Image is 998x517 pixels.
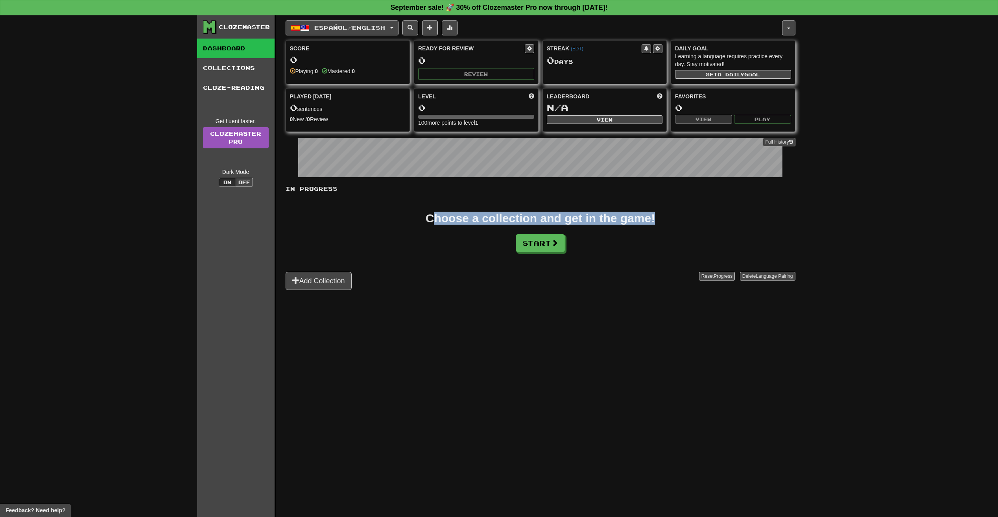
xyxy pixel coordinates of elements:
[290,116,293,122] strong: 0
[290,103,406,113] div: sentences
[418,68,534,80] button: Review
[314,24,385,31] span: Español / English
[426,212,655,224] div: Choose a collection and get in the game!
[547,55,663,66] div: Day s
[571,46,583,52] a: (EDT)
[763,138,795,146] button: Full History
[219,23,270,31] div: Clozemaster
[219,178,236,186] button: On
[286,20,398,35] button: Español/English
[322,67,355,75] div: Mastered:
[740,272,795,281] button: DeleteLanguage Pairing
[675,70,791,79] button: Seta dailygoal
[315,68,318,74] strong: 0
[699,272,735,281] button: ResetProgress
[547,55,554,66] span: 0
[290,92,332,100] span: Played [DATE]
[307,116,310,122] strong: 0
[203,127,269,148] a: ClozemasterPro
[197,39,275,58] a: Dashboard
[714,273,732,279] span: Progress
[6,506,65,514] span: Open feedback widget
[290,102,297,113] span: 0
[290,67,318,75] div: Playing:
[290,44,406,52] div: Score
[418,103,534,113] div: 0
[547,92,590,100] span: Leaderboard
[418,92,436,100] span: Level
[657,92,662,100] span: This week in points, UTC
[203,168,269,176] div: Dark Mode
[236,178,253,186] button: Off
[516,234,565,252] button: Start
[197,78,275,98] a: Cloze-Reading
[675,52,791,68] div: Learning a language requires practice every day. Stay motivated!
[352,68,355,74] strong: 0
[418,119,534,127] div: 100 more points to level 1
[290,55,406,65] div: 0
[418,44,525,52] div: Ready for Review
[547,102,568,113] span: N/A
[203,117,269,125] div: Get fluent faster.
[675,103,791,113] div: 0
[290,115,406,123] div: New / Review
[418,55,534,65] div: 0
[197,58,275,78] a: Collections
[675,92,791,100] div: Favorites
[286,272,352,290] button: Add Collection
[756,273,793,279] span: Language Pairing
[547,115,663,124] button: View
[529,92,534,100] span: Score more points to level up
[286,185,795,193] p: In Progress
[442,20,457,35] button: More stats
[547,44,642,52] div: Streak
[402,20,418,35] button: Search sentences
[734,115,791,124] button: Play
[422,20,438,35] button: Add sentence to collection
[718,72,744,77] span: a daily
[675,44,791,52] div: Daily Goal
[675,115,732,124] button: View
[391,4,608,11] strong: September sale! 🚀 30% off Clozemaster Pro now through [DATE]!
